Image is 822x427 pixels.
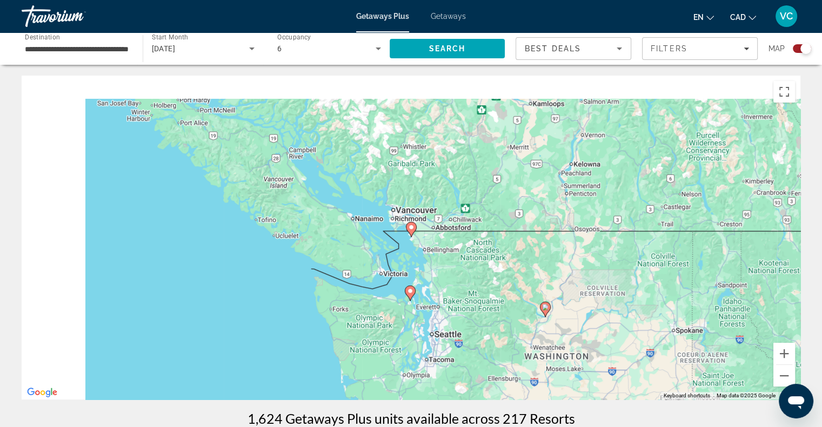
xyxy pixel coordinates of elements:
span: Start Month [152,33,188,41]
button: Search [390,39,505,58]
button: Toggle fullscreen view [773,81,795,103]
input: Select destination [25,43,129,56]
a: Getaways Plus [356,12,409,21]
a: Open this area in Google Maps (opens a new window) [24,385,60,399]
span: Filters [651,44,687,53]
button: Change currency [730,9,756,25]
span: [DATE] [152,44,176,53]
span: Best Deals [525,44,581,53]
iframe: Button to launch messaging window [779,384,813,418]
button: Zoom out [773,365,795,387]
span: Occupancy [277,33,311,41]
button: Filters [642,37,758,60]
span: Map [768,41,785,56]
span: 6 [277,44,282,53]
button: Keyboard shortcuts [664,392,710,399]
span: Destination [25,33,60,40]
span: VC [780,11,793,22]
span: Map data ©2025 Google [717,392,776,398]
button: User Menu [772,5,800,28]
span: CAD [730,13,746,22]
mat-select: Sort by [525,42,622,55]
button: Change language [693,9,714,25]
a: Getaways [431,12,466,21]
span: Search [429,44,465,53]
button: Zoom in [773,343,795,364]
span: en [693,13,704,22]
h1: 1,624 Getaways Plus units available across 217 Resorts [248,410,575,426]
img: Google [24,385,60,399]
a: Travorium [22,2,130,30]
